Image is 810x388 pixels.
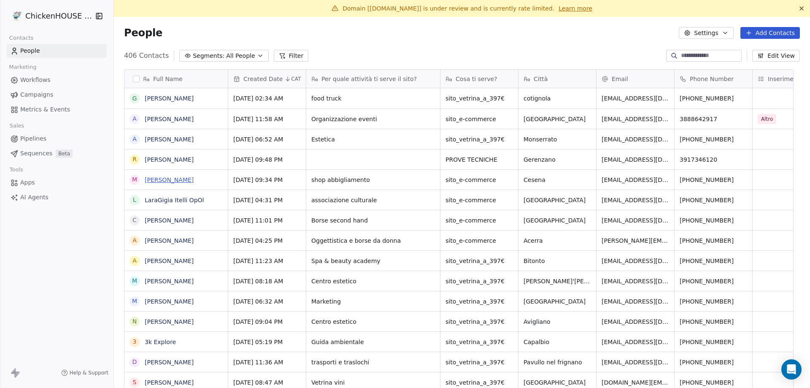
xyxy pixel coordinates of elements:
[445,236,513,245] span: sito_e-commerce
[145,116,194,122] a: [PERSON_NAME]
[20,105,70,114] span: Metrics & Events
[445,216,513,225] span: sito_e-commerce
[311,196,435,204] span: associazione culturale
[311,358,435,366] span: trasporti e traslochi
[680,277,747,285] span: [PHONE_NUMBER]
[233,155,301,164] span: [DATE] 09:48 PM
[7,132,107,146] a: Pipelines
[233,297,301,306] span: [DATE] 06:32 AM
[524,317,591,326] span: Avigliano
[524,257,591,265] span: Bitonto
[680,338,747,346] span: [PHONE_NUMBER]
[602,196,669,204] span: [EMAIL_ADDRESS][DOMAIN_NAME]
[524,236,591,245] span: Acerra
[343,5,554,12] span: Domain [[DOMAIN_NAME]] is under review and is currently rate limited.
[61,369,108,376] a: Help & Support
[524,216,591,225] span: [GEOGRAPHIC_DATA]
[25,11,93,22] span: ChickenHOUSE snc
[233,196,301,204] span: [DATE] 04:31 PM
[12,11,22,21] img: 4.jpg
[524,155,591,164] span: Gerenzano
[445,358,513,366] span: sito_vetrina_a_397€
[602,236,669,245] span: [PERSON_NAME][EMAIL_ADDRESS][DOMAIN_NAME]
[445,155,513,164] span: PROVE TECNICHE
[602,94,669,103] span: [EMAIL_ADDRESS][DOMAIN_NAME]
[233,277,301,285] span: [DATE] 08:18 AM
[233,378,301,387] span: [DATE] 08:47 AM
[133,378,137,387] div: S
[602,176,669,184] span: [EMAIL_ADDRESS][DOMAIN_NAME]
[680,236,747,245] span: [PHONE_NUMBER]
[752,50,800,62] button: Edit View
[680,115,747,123] span: 3888642917
[675,70,752,88] div: Phone Number
[680,378,747,387] span: [PHONE_NUMBER]
[524,378,591,387] span: [GEOGRAPHIC_DATA]
[311,277,435,285] span: Centro estetico
[534,75,548,83] span: Città
[445,196,513,204] span: sito_e-commerce
[228,70,306,88] div: Created DateCAT
[145,379,194,386] a: [PERSON_NAME]
[20,46,40,55] span: People
[145,339,176,345] a: 3k Explore
[680,155,747,164] span: 3917346120
[311,297,435,306] span: Marketing
[7,44,107,58] a: People
[445,94,513,103] span: sito_vetrina_a_397€
[311,317,435,326] span: Centro estetico
[6,163,27,176] span: Tools
[311,135,435,144] span: Estetica
[524,297,591,306] span: [GEOGRAPHIC_DATA]
[680,358,747,366] span: [PHONE_NUMBER]
[145,217,194,224] a: [PERSON_NAME]
[524,358,591,366] span: Pavullo nel frignano
[597,70,674,88] div: Email
[145,359,194,366] a: [PERSON_NAME]
[602,338,669,346] span: [EMAIL_ADDRESS][DOMAIN_NAME]
[145,156,194,163] a: [PERSON_NAME]
[311,236,435,245] span: Oggettistica e borse da donna
[133,195,136,204] div: L
[311,257,435,265] span: Spa & beauty academy
[524,115,591,123] span: [GEOGRAPHIC_DATA]
[145,318,194,325] a: [PERSON_NAME]
[145,278,194,285] a: [PERSON_NAME]
[311,115,435,123] span: Organizzazione eventi
[524,176,591,184] span: Cesena
[233,236,301,245] span: [DATE] 04:25 PM
[680,176,747,184] span: [PHONE_NUMBER]
[145,298,194,305] a: [PERSON_NAME]
[445,135,513,144] span: sito_vetrina_a_397€
[602,155,669,164] span: [EMAIL_ADDRESS][DOMAIN_NAME]
[740,27,800,39] button: Add Contacts
[132,297,137,306] div: M
[311,176,435,184] span: shop abbigliamento
[781,359,802,380] div: Open Intercom Messenger
[153,75,183,83] span: Full Name
[233,257,301,265] span: [DATE] 11:23 AM
[680,297,747,306] span: [PHONE_NUMBER]
[20,178,35,187] span: Apps
[524,94,591,103] span: cotignola
[306,70,440,88] div: Per quale attività ti serve il sito?
[145,95,194,102] a: [PERSON_NAME]
[145,136,194,143] a: [PERSON_NAME]
[233,317,301,326] span: [DATE] 09:04 PM
[311,338,435,346] span: Guida ambientale
[602,115,669,123] span: [EMAIL_ADDRESS][DOMAIN_NAME]
[524,338,591,346] span: Capalbio
[445,176,513,184] span: sito_e-commerce
[440,70,518,88] div: Cosa ti serve?
[145,237,194,244] a: [PERSON_NAME]
[132,216,137,225] div: C
[132,277,137,285] div: M
[602,216,669,225] span: [EMAIL_ADDRESS][DOMAIN_NAME]
[124,70,228,88] div: Full Name
[56,149,73,158] span: Beta
[602,257,669,265] span: [EMAIL_ADDRESS][DOMAIN_NAME]
[132,135,137,144] div: A
[524,196,591,204] span: [GEOGRAPHIC_DATA]
[445,115,513,123] span: sito_e-commerce
[7,88,107,102] a: Campaigns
